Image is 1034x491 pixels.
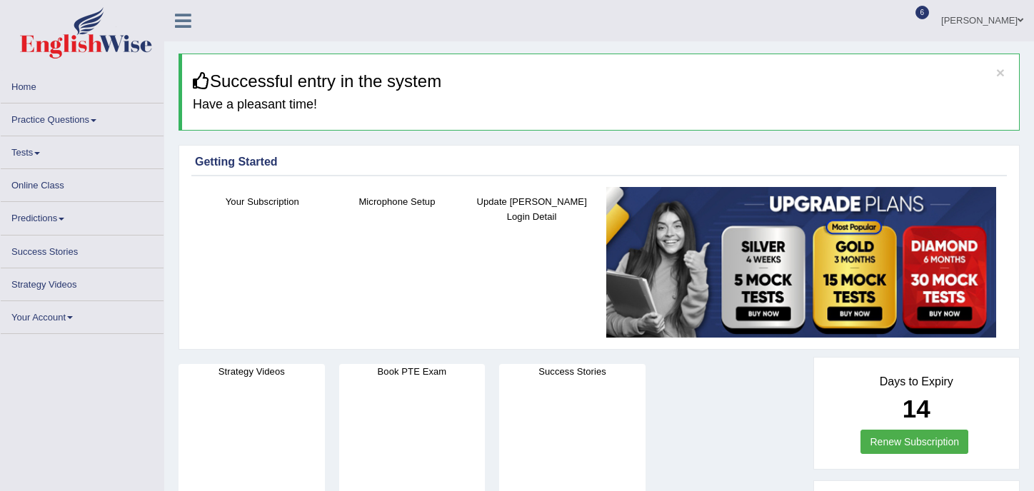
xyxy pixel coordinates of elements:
div: Getting Started [195,153,1003,171]
h4: Update [PERSON_NAME] Login Detail [471,194,592,224]
a: Predictions [1,202,164,230]
a: Success Stories [1,236,164,263]
a: Online Class [1,169,164,197]
h4: Book PTE Exam [339,364,486,379]
h4: Microphone Setup [337,194,458,209]
a: Tests [1,136,164,164]
h4: Success Stories [499,364,646,379]
a: Your Account [1,301,164,329]
h4: Your Subscription [202,194,323,209]
button: × [996,65,1005,80]
h3: Successful entry in the system [193,72,1008,91]
h4: Days to Expiry [830,375,1004,388]
h4: Have a pleasant time! [193,98,1008,112]
a: Practice Questions [1,103,164,131]
a: Strategy Videos [1,268,164,296]
b: 14 [903,395,930,422]
a: Renew Subscription [860,430,968,454]
span: 6 [915,6,930,19]
h4: Strategy Videos [179,364,325,379]
a: Home [1,71,164,98]
img: small5.jpg [606,187,996,338]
